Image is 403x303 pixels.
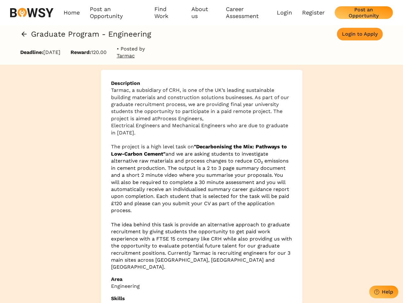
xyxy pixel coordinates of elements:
span: and we are asking students to investigate alternative raw materials and process changes to reduce... [111,151,289,213]
button: Help [369,286,398,298]
div: Login to Apply [342,31,378,37]
span: Electrical Engineers and Mechanical Engineers who are due to graduate in [DATE]. [111,122,288,135]
img: svg%3e [10,8,53,17]
h2: Graduate Program - Engineering [31,31,151,38]
button: Post an Opportunity [335,6,393,19]
p: • Posted by [117,45,145,60]
span: Process Engineers, [157,116,203,122]
b: Area [111,276,292,283]
button: Login to Apply [337,28,383,40]
span: Reward: [71,49,91,55]
a: Login [277,9,292,16]
span: The project is a high level task on [111,144,194,150]
div: Post an Opportunity [340,7,388,19]
a: Tarmac [117,52,145,59]
strong: "Decarbonising the Mix: Pathways to Low-Carbon Cement" [111,144,287,157]
a: Home [64,6,80,20]
b: Skills [111,295,292,302]
div: Help [382,289,393,295]
b: Description [111,80,292,87]
p: Tarmac, a subsidiary of CRH, is one of the UK’s leading sustainable building materials and constr... [111,87,292,122]
span: Deadline: [20,49,43,55]
a: Register [302,9,325,16]
p: 120.00 [71,49,107,56]
a: Career Assessment [226,6,277,20]
p: [DATE] [20,49,60,56]
span: The idea behind this task is provide an alternative approach to graduate recruitment by giving st... [111,222,292,270]
p: Engineering [111,283,292,290]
